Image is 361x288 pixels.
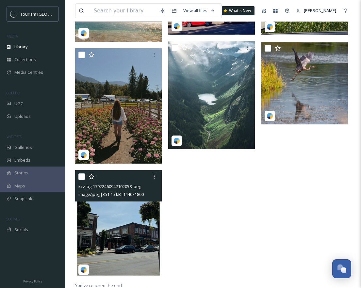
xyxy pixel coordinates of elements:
[14,144,32,151] span: Galleries
[7,134,22,139] span: WIDGETS
[23,277,42,285] a: Privacy Policy
[173,23,180,29] img: snapsea-logo.png
[14,170,28,176] span: Stories
[173,137,180,144] img: snapsea-logo.png
[7,90,21,95] span: COLLECT
[14,183,25,189] span: Maps
[75,170,162,278] img: kcv.jpg-17922460947102058.jpeg
[78,191,144,197] span: image/jpeg | 351.15 kB | 1440 x 1800
[23,279,42,283] span: Privacy Policy
[80,152,87,158] img: snapsea-logo.png
[14,196,32,202] span: SnapLink
[78,184,141,189] span: kcv.jpg-17922460947102058.jpeg
[10,11,17,17] img: OMNISEND%20Email%20Square%20Images%20.png
[168,41,255,149] img: mohammad.musaei-17855028099486895.jpeg
[14,56,36,63] span: Collections
[14,157,30,163] span: Embeds
[267,24,273,30] img: snapsea-logo.png
[332,259,351,278] button: Open Chat
[261,42,348,124] img: mjones.photography-17855911689487572.jpeg
[14,113,31,120] span: Uploads
[7,216,20,221] span: SOCIALS
[20,11,79,17] span: Tourism [GEOGRAPHIC_DATA]
[90,4,156,18] input: Search your library
[14,101,23,107] span: UGC
[14,227,28,233] span: Socials
[267,113,273,119] img: snapsea-logo.png
[304,8,336,13] span: [PERSON_NAME]
[14,69,43,75] span: Media Centres
[80,30,87,37] img: snapsea-logo.png
[14,44,27,50] span: Library
[293,4,339,17] a: [PERSON_NAME]
[180,4,218,17] a: View all files
[75,48,162,163] img: fall_tum-18359584876154879.jpeg
[7,34,18,39] span: MEDIA
[80,266,87,273] img: snapsea-logo.png
[222,6,254,15] a: What's New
